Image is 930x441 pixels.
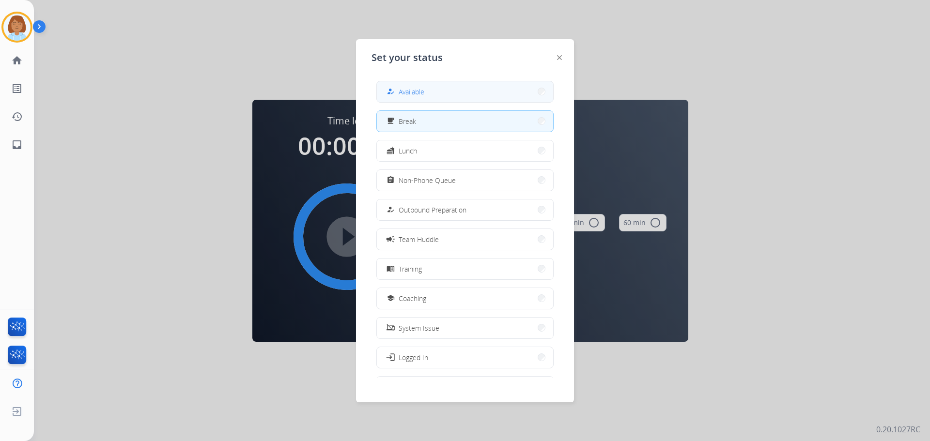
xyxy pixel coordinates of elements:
button: Lunch [377,140,553,161]
mat-icon: campaign [386,234,395,244]
button: Team Huddle [377,229,553,250]
mat-icon: home [11,55,23,66]
mat-icon: list_alt [11,83,23,94]
button: Outbound Preparation [377,199,553,220]
mat-icon: fastfood [387,147,395,155]
button: System Issue [377,318,553,338]
mat-icon: inbox [11,139,23,151]
mat-icon: school [387,294,395,303]
button: Offline [377,377,553,397]
button: Training [377,259,553,279]
mat-icon: assignment [387,176,395,184]
mat-icon: history [11,111,23,122]
button: Non-Phone Queue [377,170,553,191]
mat-icon: how_to_reg [387,206,395,214]
button: Break [377,111,553,132]
p: 0.20.1027RC [876,424,920,435]
span: System Issue [399,323,439,333]
mat-icon: login [386,352,395,362]
span: Team Huddle [399,234,439,244]
span: Coaching [399,293,426,304]
span: Outbound Preparation [399,205,466,215]
span: Available [399,87,424,97]
span: Non-Phone Queue [399,175,456,185]
mat-icon: free_breakfast [387,117,395,125]
mat-icon: menu_book [387,265,395,273]
button: Coaching [377,288,553,309]
button: Logged In [377,347,553,368]
span: Break [399,116,416,126]
img: avatar [3,14,31,41]
span: Training [399,264,422,274]
mat-icon: phonelink_off [387,324,395,332]
button: Available [377,81,553,102]
span: Lunch [399,146,417,156]
span: Logged In [399,352,428,363]
mat-icon: how_to_reg [387,88,395,96]
span: Set your status [372,51,443,64]
img: close-button [557,55,562,60]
